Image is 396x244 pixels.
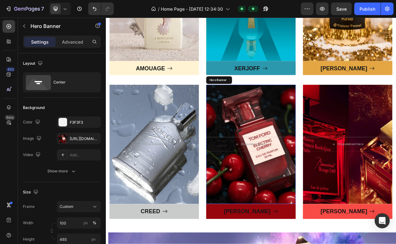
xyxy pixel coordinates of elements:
div: Hero Banner [133,79,158,84]
div: % [93,220,96,226]
label: Frame [23,204,35,209]
div: Color [23,118,41,127]
div: Background Image [256,87,372,242]
a: XERJOFF [130,57,247,76]
div: Overlay [5,87,121,242]
span: Save [336,6,347,12]
span: Home Page - [DATE] 12:34:30 [161,6,223,12]
p: Settings [31,39,49,45]
div: Background Image [5,87,121,242]
div: Video [23,151,42,159]
p: XERJOFF [167,62,200,71]
div: Layout [23,59,44,68]
div: Background Image [130,87,247,242]
div: 450 [6,67,15,72]
div: Open Intercom Messenger [375,213,390,228]
div: Drop element here [50,162,83,167]
p: Advanced [62,39,83,45]
div: Publish [360,6,375,12]
button: Save [331,3,352,15]
div: Image [23,134,43,143]
div: Background [23,105,45,111]
div: Size [23,188,40,197]
div: px [84,220,88,226]
button: Publish [354,3,381,15]
a: [PERSON_NAME] [256,57,372,76]
iframe: Design area [106,18,396,244]
button: 7 [3,3,47,15]
div: Undo/Redo [88,3,114,15]
div: [URL][DOMAIN_NAME] [70,136,99,142]
button: % [82,219,90,227]
button: Show more [23,165,101,177]
div: Show more [47,168,77,174]
label: Height [23,236,35,242]
span: px [91,237,96,241]
div: Drop element here [301,162,334,167]
p: 7 [41,5,44,13]
div: Overlay [256,87,372,242]
div: Add... [70,152,99,158]
div: Beta [5,115,15,120]
p: [PERSON_NAME] [279,62,339,71]
span: Custom [60,204,73,209]
label: Width [23,220,33,226]
input: px% [57,217,101,229]
span: / [158,6,160,12]
div: Drop element here [176,162,209,167]
button: px [91,219,98,227]
div: Center [53,75,92,89]
div: F3F3F3 [70,120,99,125]
p: Hero Banner [30,22,84,30]
button: Custom [57,201,101,212]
